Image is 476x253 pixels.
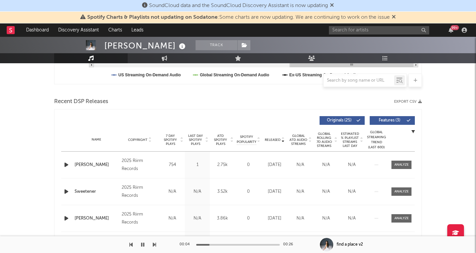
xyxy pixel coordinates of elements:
a: Discovery Assistant [53,23,104,37]
button: Track [196,40,237,50]
a: Leads [127,23,148,37]
span: SoundCloud data and the SoundCloud Discovery Assistant is now updating [149,3,328,8]
a: Charts [104,23,127,37]
span: Spotify Popularity [237,135,256,145]
span: 7 Day Spotify Plays [161,134,179,146]
button: Originals(25) [320,116,365,125]
div: N/A [341,188,363,195]
span: Last Day Spotify Plays [187,134,204,146]
div: 2025 Riirm Records [122,210,158,227]
input: Search for artists [329,26,429,34]
div: 99 + [451,25,459,30]
div: [PERSON_NAME] [104,40,187,51]
div: Name [75,137,118,142]
a: Dashboard [21,23,53,37]
text: US Streaming On-Demand Audio [118,73,181,77]
span: Dismiss [392,15,396,20]
div: Global Streaming Trend (Last 60D) [366,130,386,150]
a: [PERSON_NAME] [75,215,118,222]
span: Features ( 3 ) [374,118,405,122]
div: 00:26 [283,241,296,249]
span: Global ATD Audio Streams [289,134,308,146]
div: N/A [161,188,183,195]
div: N/A [289,162,312,168]
div: [DATE] [263,188,286,195]
div: 00:04 [180,241,193,249]
div: 0 [237,162,260,168]
div: N/A [341,162,363,168]
span: Dismiss [330,3,334,8]
div: N/A [161,215,183,222]
text: Global Streaming On-Demand Audio [200,73,269,77]
span: Global Rolling 7D Audio Streams [315,132,333,148]
button: 99+ [449,27,453,33]
div: N/A [187,188,208,195]
span: Spotify Charts & Playlists not updating on Sodatone [87,15,218,20]
span: : Some charts are now updating. We are continuing to work on the issue [87,15,390,20]
input: Search by song name or URL [324,78,394,83]
div: 2.75k [212,162,233,168]
div: 2025 Riirm Records [122,157,158,173]
div: 754 [161,162,183,168]
text: Ex-US Streaming On-Demand Audio [289,73,358,77]
span: ATD Spotify Plays [212,134,229,146]
div: N/A [289,188,312,195]
div: [DATE] [263,162,286,168]
a: Sweetener [75,188,118,195]
span: Copyright [128,138,147,142]
div: 2025 Riirm Records [122,184,158,200]
span: Recent DSP Releases [54,98,108,106]
a: [PERSON_NAME] [75,162,118,168]
div: N/A [315,188,337,195]
span: Estimated % Playlist Streams Last Day [341,132,359,148]
span: Originals ( 25 ) [324,118,355,122]
div: 3.52k [212,188,233,195]
button: Features(3) [370,116,415,125]
div: N/A [289,215,312,222]
div: N/A [341,215,363,222]
div: N/A [315,162,337,168]
div: find a place v2 [337,242,363,248]
div: N/A [315,215,337,222]
div: 0 [237,188,260,195]
div: 1 [187,162,208,168]
button: Export CSV [394,100,422,104]
div: 0 [237,215,260,222]
div: N/A [187,215,208,222]
div: [DATE] [263,215,286,222]
div: 3.86k [212,215,233,222]
span: Released [265,138,280,142]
